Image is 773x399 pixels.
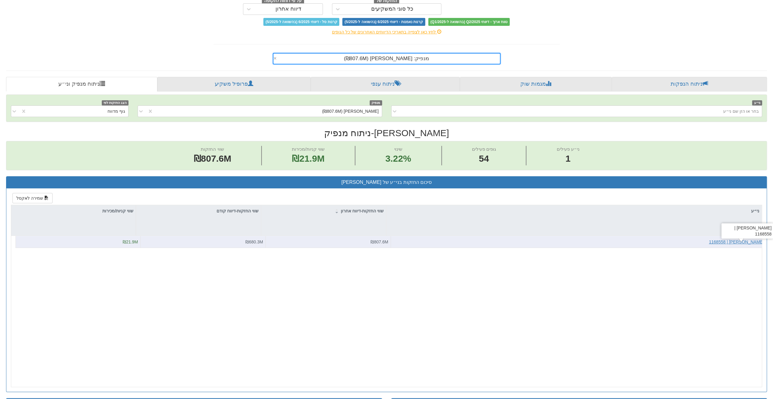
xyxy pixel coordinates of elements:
[102,100,128,105] span: הצג החזקות לפי
[723,108,759,114] div: בחר או הזן שם ני״ע
[371,239,388,244] span: ₪807.6M
[428,18,510,26] span: טווח ארוך - דיווחי Q2/2025 (בהשוואה ל-Q1/2025)
[261,205,386,217] div: שווי החזקות-דיווח אחרון
[472,146,496,152] span: גופים פעילים
[721,223,773,239] div: [PERSON_NAME] | 1168558
[209,29,564,35] div: לחץ כאן לצפייה בתאריכי הדיווחים האחרונים של כל הגופים
[6,77,157,91] a: ניתוח מנפיק וני״ע
[6,128,767,138] h2: [PERSON_NAME] - ניתוח מנפיק
[11,205,136,217] div: שווי קניות/מכירות
[12,193,53,203] button: שמירה לאקסל
[371,6,413,12] div: כל סוגי המשקיעים
[157,77,310,91] a: פרופיל משקיע
[201,146,224,152] span: שווי החזקות
[344,56,429,61] span: מנפיק: ‏[PERSON_NAME] ‎(₪807.6M)‎
[460,77,611,91] a: מגמות שוק
[472,152,496,165] span: 54
[136,205,261,217] div: שווי החזקות-דיווח קודם
[394,146,402,152] span: שינוי
[123,239,138,244] span: ₪21.9M
[108,108,125,114] div: גוף מדווח
[273,56,277,61] span: ×
[263,18,339,26] span: קרנות סל - דיווחי 6/2025 (בהשוואה ל-5/2025)
[709,239,764,245] button: [PERSON_NAME] | 1168558
[193,153,231,163] span: ₪807.6M
[311,77,460,91] a: ניתוח ענפי
[292,146,324,152] span: שווי קניות/מכירות
[275,6,301,12] div: דיווח אחרון
[752,100,762,105] span: ני״ע
[370,100,382,105] span: מנפיק
[386,205,762,217] div: ני״ע
[556,152,579,165] span: 1
[292,153,324,163] span: ₪21.9M
[342,18,425,26] span: קרנות נאמנות - דיווחי 6/2025 (בהשוואה ל-5/2025)
[385,152,411,165] span: 3.22%
[612,77,767,91] a: ניתוח הנפקות
[11,180,762,185] h3: סיכום החזקות בני״ע של [PERSON_NAME]
[273,53,279,64] span: Clear value
[556,146,579,152] span: ני״ע פעילים
[245,239,263,244] span: ₪680.3M
[322,108,378,114] div: [PERSON_NAME] (₪807.6M)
